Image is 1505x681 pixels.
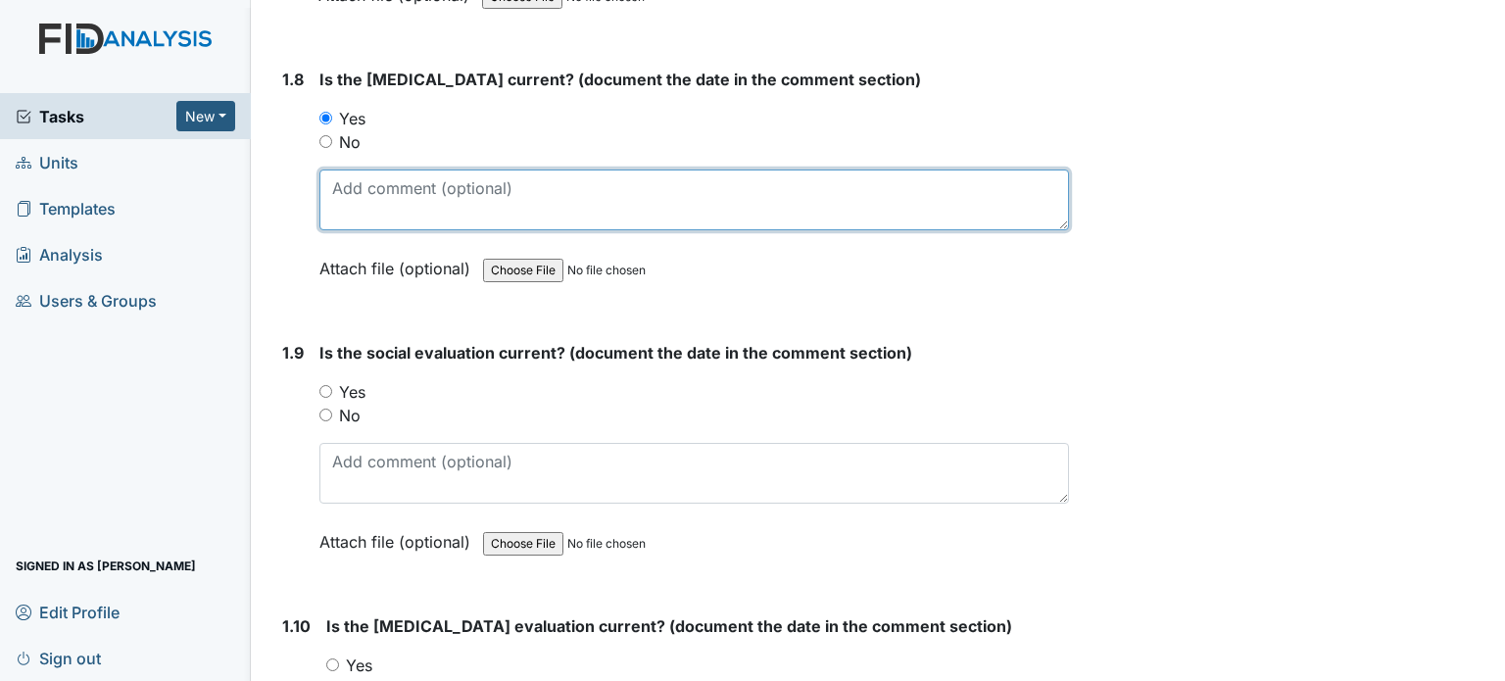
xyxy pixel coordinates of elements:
[16,597,120,627] span: Edit Profile
[16,239,103,269] span: Analysis
[346,654,372,677] label: Yes
[319,70,921,89] span: Is the [MEDICAL_DATA] current? (document the date in the comment section)
[16,193,116,223] span: Templates
[339,404,361,427] label: No
[319,519,478,554] label: Attach file (optional)
[16,643,101,673] span: Sign out
[282,68,304,91] label: 1.8
[282,341,304,365] label: 1.9
[16,147,78,177] span: Units
[16,551,196,581] span: Signed in as [PERSON_NAME]
[339,380,365,404] label: Yes
[16,285,157,316] span: Users & Groups
[319,112,332,124] input: Yes
[326,658,339,671] input: Yes
[319,135,332,148] input: No
[319,246,478,280] label: Attach file (optional)
[326,616,1012,636] span: Is the [MEDICAL_DATA] evaluation current? (document the date in the comment section)
[339,130,361,154] label: No
[319,385,332,398] input: Yes
[16,105,176,128] a: Tasks
[176,101,235,131] button: New
[282,614,311,638] label: 1.10
[319,409,332,421] input: No
[319,343,912,363] span: Is the social evaluation current? (document the date in the comment section)
[339,107,365,130] label: Yes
